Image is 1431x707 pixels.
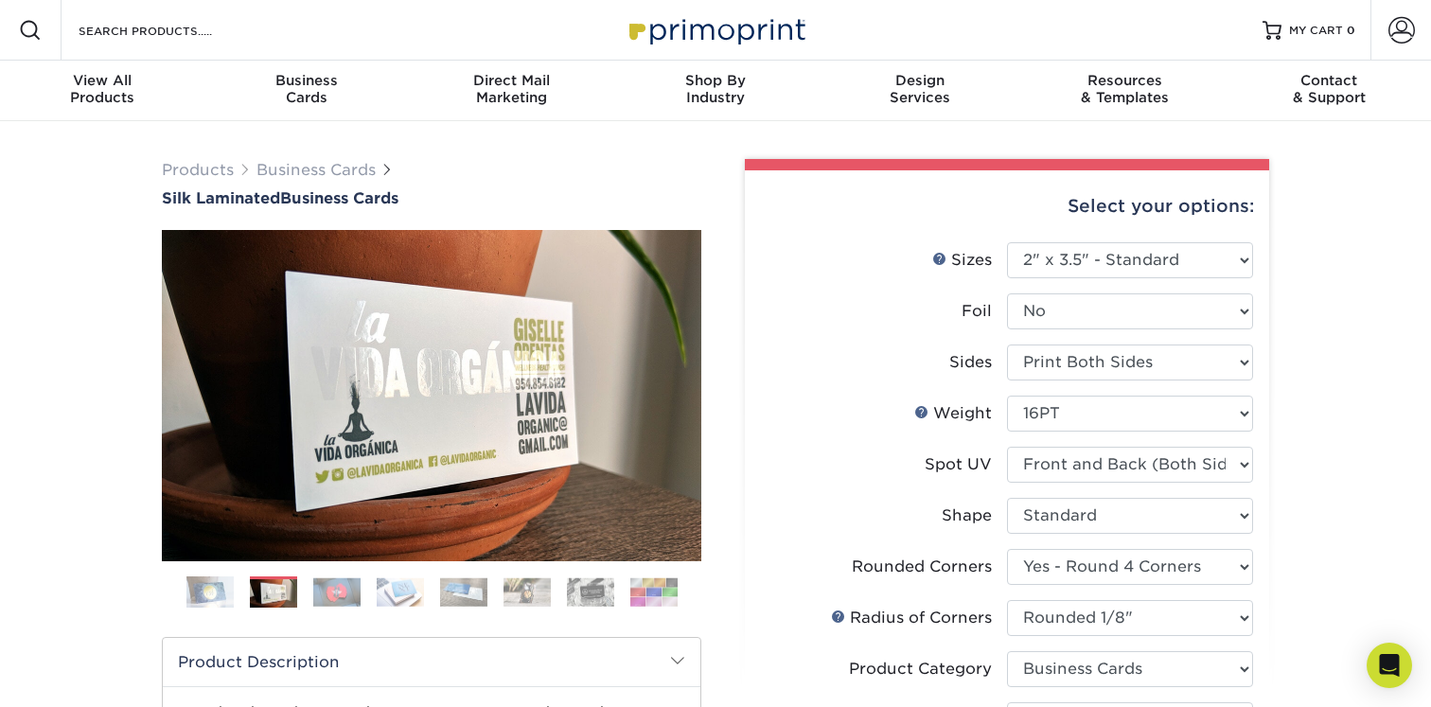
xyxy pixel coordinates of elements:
[250,579,297,609] img: Business Cards 02
[256,161,376,179] a: Business Cards
[1227,72,1431,89] span: Contact
[818,72,1022,106] div: Services
[503,577,551,607] img: Business Cards 06
[409,61,613,121] a: Direct MailMarketing
[1367,643,1412,688] div: Open Intercom Messenger
[440,577,487,607] img: Business Cards 05
[5,649,161,700] iframe: Google Customer Reviews
[162,189,701,207] h1: Business Cards
[377,577,424,607] img: Business Cards 04
[852,556,992,578] div: Rounded Corners
[613,72,818,106] div: Industry
[162,189,280,207] span: Silk Laminated
[1227,72,1431,106] div: & Support
[204,61,409,121] a: BusinessCards
[818,61,1022,121] a: DesignServices
[409,72,613,106] div: Marketing
[409,72,613,89] span: Direct Mail
[818,72,1022,89] span: Design
[1289,23,1343,39] span: MY CART
[914,402,992,425] div: Weight
[1227,61,1431,121] a: Contact& Support
[1022,61,1227,121] a: Resources& Templates
[162,230,701,561] img: Silk Laminated 02
[1022,72,1227,89] span: Resources
[186,569,234,616] img: Business Cards 01
[760,170,1254,242] div: Select your options:
[567,577,614,607] img: Business Cards 07
[204,72,409,106] div: Cards
[932,249,992,272] div: Sizes
[313,577,361,607] img: Business Cards 03
[613,72,818,89] span: Shop By
[77,19,261,42] input: SEARCH PRODUCTS.....
[162,189,701,207] a: Silk LaminatedBusiness Cards
[204,72,409,89] span: Business
[1022,72,1227,106] div: & Templates
[163,638,700,686] h2: Product Description
[849,658,992,680] div: Product Category
[162,161,234,179] a: Products
[942,504,992,527] div: Shape
[1347,24,1355,37] span: 0
[831,607,992,629] div: Radius of Corners
[925,453,992,476] div: Spot UV
[962,300,992,323] div: Foil
[613,61,818,121] a: Shop ByIndustry
[949,351,992,374] div: Sides
[630,577,678,607] img: Business Cards 08
[621,9,810,50] img: Primoprint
